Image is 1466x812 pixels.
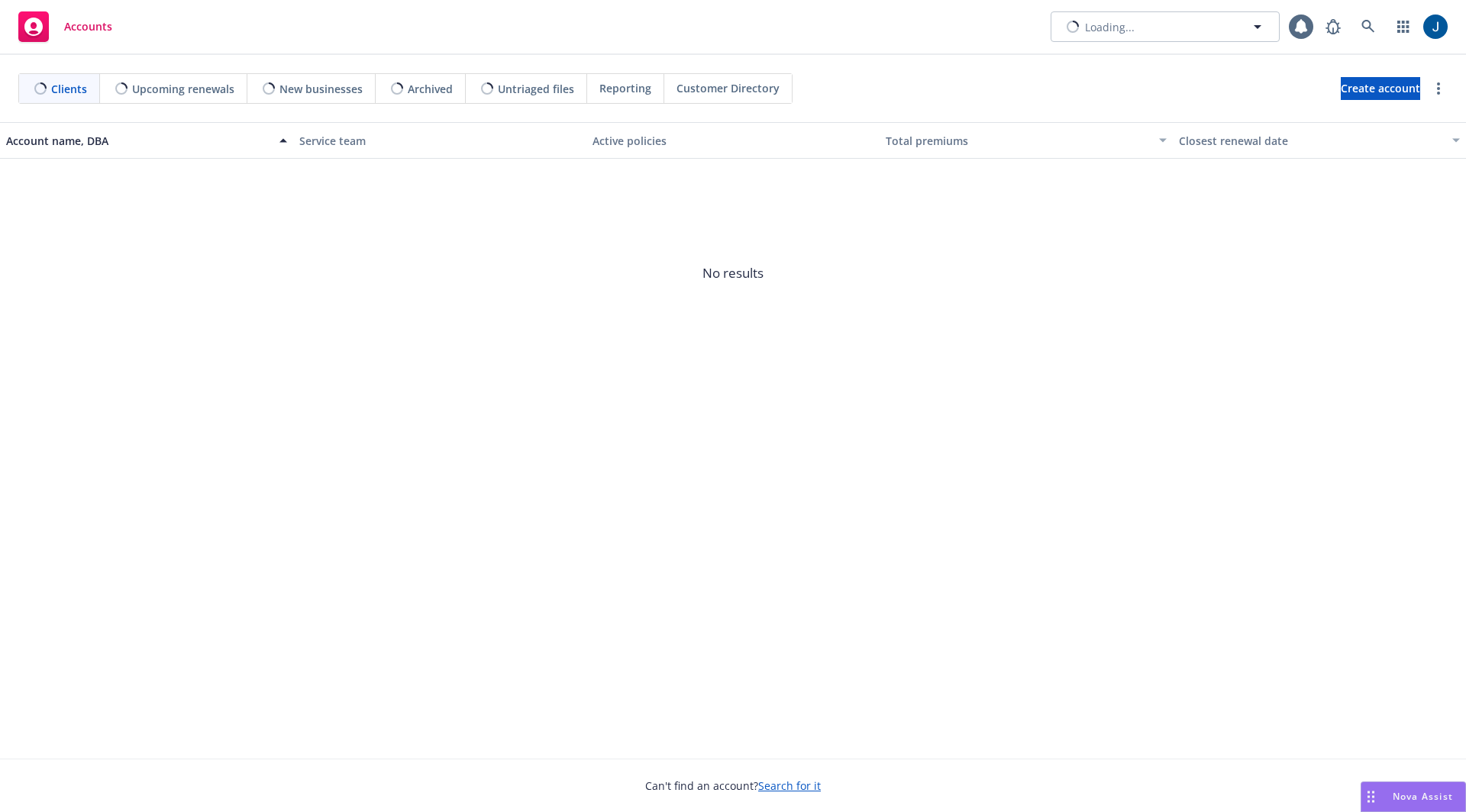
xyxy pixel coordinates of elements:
div: Closest renewal date [1179,133,1443,149]
a: Create account [1341,77,1420,100]
a: Report a Bug [1318,11,1348,42]
span: Create account [1341,74,1420,103]
a: Switch app [1388,11,1419,42]
img: photo [1423,14,1448,39]
div: Total premiums [886,133,1150,149]
button: Nova Assist [1361,781,1466,812]
button: Service team [293,122,586,159]
div: Drag to move [1361,782,1380,811]
button: Closest renewal date [1173,122,1466,159]
div: Service team [299,133,580,149]
button: Total premiums [880,122,1173,159]
div: Active policies [593,133,873,149]
a: Search [1353,11,1384,42]
a: Accounts [12,5,118,48]
span: Accounts [64,21,112,33]
button: Loading... [1051,11,1280,42]
button: Active policies [586,122,880,159]
a: Search for it [758,778,821,793]
span: Reporting [599,80,651,96]
span: Clients [51,81,87,97]
span: Archived [408,81,453,97]
span: New businesses [279,81,363,97]
span: Loading... [1085,19,1135,35]
span: Nova Assist [1393,790,1453,803]
span: Upcoming renewals [132,81,234,97]
span: Untriaged files [498,81,574,97]
div: Account name, DBA [6,133,270,149]
span: Can't find an account? [645,778,821,794]
a: more [1429,79,1448,98]
span: Customer Directory [676,80,780,96]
